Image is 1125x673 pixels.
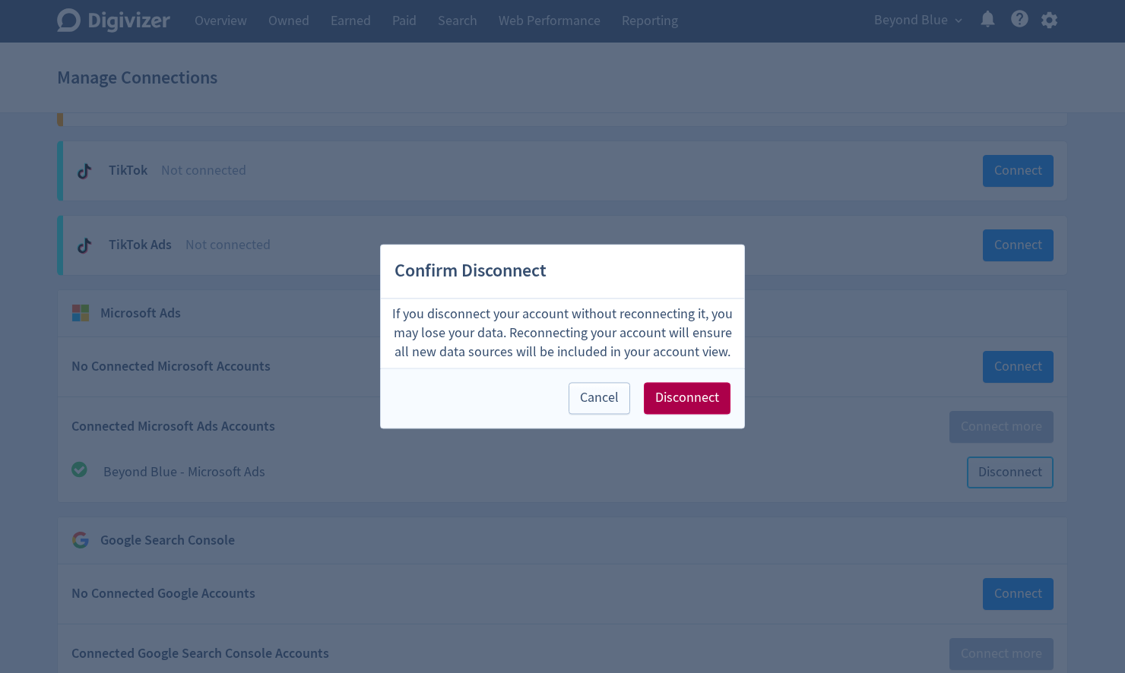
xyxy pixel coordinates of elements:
span: Cancel [580,392,619,406]
button: Disconnect [644,383,730,415]
span: Disconnect [655,392,719,406]
h2: Confirm Disconnect [381,245,744,299]
button: Cancel [569,383,630,415]
p: If you disconnect your account without reconnecting it, you may lose your data. Reconnecting your... [387,305,738,362]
